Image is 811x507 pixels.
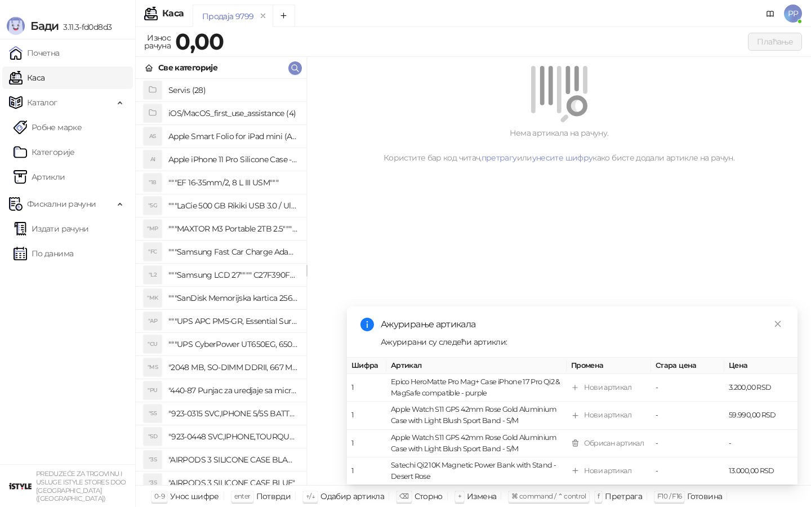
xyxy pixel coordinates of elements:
[168,104,297,122] h4: iOS/MacOS_first_use_assistance (4)
[724,402,797,429] td: 59.990,00 RSD
[136,79,306,485] div: grid
[386,374,567,402] td: Epico HeroMatte Pro Mag+ Case iPhone 17 Pro Qi2 & MagSafe compatible - purple
[162,9,184,18] div: Каса
[386,358,567,374] th: Артикал
[158,61,217,74] div: Све категорије
[168,220,297,238] h4: """MAXTOR M3 Portable 2TB 2.5"""" crni eksterni hard disk HX-M201TCB/GM"""
[36,470,126,502] small: PREDUZEĆE ZA TRGOVINU I USLUGE ISTYLE STORES DOO [GEOGRAPHIC_DATA] ([GEOGRAPHIC_DATA])
[144,266,162,284] div: "L2
[347,402,386,429] td: 1
[399,492,408,500] span: ⌫
[144,150,162,168] div: AI
[144,428,162,446] div: "SD
[567,358,651,374] th: Промена
[170,489,219,504] div: Унос шифре
[9,66,44,89] a: Каса
[9,42,60,64] a: Почетна
[168,335,297,353] h4: """UPS CyberPower UT650EG, 650VA/360W , line-int., s_uko, desktop"""
[347,374,386,402] td: 1
[168,174,297,192] h4: """EF 16-35mm/2, 8 L III USM"""
[144,358,162,376] div: "MS
[657,492,681,500] span: F10 / F16
[748,33,802,51] button: Плаћање
[168,358,297,376] h4: "2048 MB, SO-DIMM DDRII, 667 MHz, Napajanje 1,8 0,1 V, Latencija CL5"
[360,318,374,331] span: info-circle
[584,410,631,421] div: Нови артикал
[256,489,291,504] div: Потврди
[381,336,784,348] div: Ажурирани су следећи артикли:
[144,127,162,145] div: AS
[256,11,270,21] button: remove
[168,243,297,261] h4: """Samsung Fast Car Charge Adapter, brzi auto punja_, boja crna"""
[14,217,89,240] a: Издати рачуни
[724,430,797,457] td: -
[9,475,32,497] img: 64x64-companyLogo-77b92cf4-9946-4f36-9751-bf7bb5fd2c7d.png
[59,22,112,32] span: 3.11.3-fd0d8d3
[532,153,593,163] a: унесите шифру
[651,430,724,457] td: -
[598,492,599,500] span: f
[347,457,386,485] td: 1
[168,81,297,99] h4: Servis (28)
[168,381,297,399] h4: "440-87 Punjac za uredjaje sa micro USB portom 4/1, Stand."
[168,404,297,422] h4: "923-0315 SVC,IPHONE 5/5S BATTERY REMOVAL TRAY Držač za iPhone sa kojim se otvara display
[168,428,297,446] h4: "923-0448 SVC,IPHONE,TOURQUE DRIVER KIT .65KGF- CM Šrafciger "
[724,374,797,402] td: 3.200,00 RSD
[482,153,517,163] a: претрагу
[386,430,567,457] td: Apple Watch S11 GPS 42mm Rose Gold Aluminium Case with Light Blush Sport Band - S/M
[154,492,164,500] span: 0-9
[386,402,567,429] td: Apple Watch S11 GPS 42mm Rose Gold Aluminium Case with Light Blush Sport Band - S/M
[175,28,224,55] strong: 0,00
[651,358,724,374] th: Стара цена
[687,489,722,504] div: Готовина
[144,335,162,353] div: "CU
[386,457,567,485] td: Satechi Qi2 10K Magnetic Power Bank with Stand - Desert Rose
[381,318,784,331] div: Ажурирање артикала
[14,242,73,265] a: По данима
[144,243,162,261] div: "FC
[14,116,82,139] a: Робне марке
[202,10,253,23] div: Продаја 9799
[168,197,297,215] h4: """LaCie 500 GB Rikiki USB 3.0 / Ultra Compact & Resistant aluminum / USB 3.0 / 2.5"""""""
[511,492,586,500] span: ⌘ command / ⌃ control
[724,358,797,374] th: Цена
[467,489,496,504] div: Измена
[144,220,162,238] div: "MP
[144,289,162,307] div: "MK
[144,381,162,399] div: "PU
[144,404,162,422] div: "S5
[27,193,96,215] span: Фискални рачуни
[144,197,162,215] div: "5G
[415,489,443,504] div: Сторно
[168,150,297,168] h4: Apple iPhone 11 Pro Silicone Case - Black
[14,141,75,163] a: Категорије
[7,17,25,35] img: Logo
[584,382,631,393] div: Нови артикал
[651,457,724,485] td: -
[306,492,315,500] span: ↑/↓
[761,5,779,23] a: Документација
[347,430,386,457] td: 1
[142,30,173,53] div: Износ рачуна
[784,5,802,23] span: PP
[724,457,797,485] td: 13.000,00 RSD
[320,127,797,164] div: Нема артикала на рачуну. Користите бар код читач, или како бисте додали артикле на рачун.
[651,402,724,429] td: -
[774,320,782,328] span: close
[168,474,297,492] h4: "AIRPODS 3 SILICONE CASE BLUE"
[144,174,162,192] div: "18
[168,289,297,307] h4: """SanDisk Memorijska kartica 256GB microSDXC sa SD adapterom SDSQXA1-256G-GN6MA - Extreme PLUS, ...
[584,438,644,449] div: Обрисан артикал
[347,358,386,374] th: Шифра
[234,492,251,500] span: enter
[168,127,297,145] h4: Apple Smart Folio for iPad mini (A17 Pro) - Sage
[168,312,297,330] h4: """UPS APC PM5-GR, Essential Surge Arrest,5 utic_nica"""
[144,474,162,492] div: "3S
[772,318,784,330] a: Close
[30,19,59,33] span: Бади
[651,374,724,402] td: -
[273,5,295,27] button: Add tab
[144,312,162,330] div: "AP
[144,451,162,469] div: "3S
[27,91,57,114] span: Каталог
